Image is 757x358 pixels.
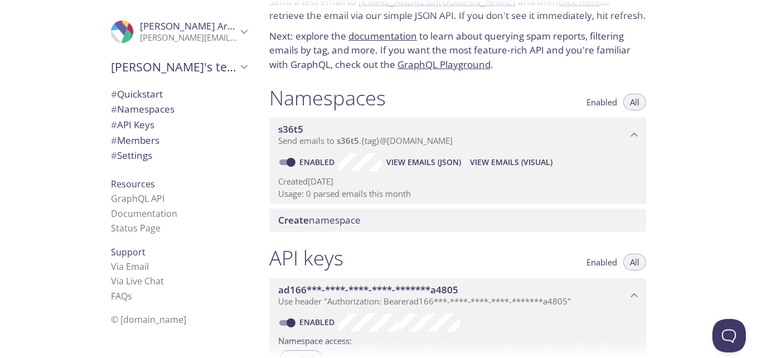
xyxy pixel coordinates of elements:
[102,101,256,117] div: Namespaces
[269,245,343,270] h1: API keys
[140,32,237,43] p: [PERSON_NAME][EMAIL_ADDRESS][DOMAIN_NAME]
[348,30,417,42] a: documentation
[269,85,386,110] h1: Namespaces
[278,123,303,136] span: s36t5
[269,118,646,152] div: s36t5 namespace
[580,254,624,270] button: Enabled
[111,275,164,287] a: Via Live Chat
[140,20,237,32] span: [PERSON_NAME] Ares
[111,192,164,205] a: GraphQL API
[111,118,154,131] span: API Keys
[102,52,256,81] div: Marcelo's team
[102,148,256,163] div: Team Settings
[111,134,117,147] span: #
[386,156,461,169] span: View Emails (JSON)
[128,290,132,302] span: s
[278,176,637,187] p: Created [DATE]
[102,86,256,102] div: Quickstart
[580,94,624,110] button: Enabled
[623,94,646,110] button: All
[111,134,159,147] span: Members
[111,290,132,302] a: FAQ
[470,156,552,169] span: View Emails (Visual)
[111,207,177,220] a: Documentation
[278,332,352,348] label: Namespace access:
[111,178,155,190] span: Resources
[278,214,309,226] span: Create
[111,260,149,273] a: Via Email
[102,13,256,50] div: Marcelo Ares
[712,319,746,352] iframe: Help Scout Beacon - Open
[298,317,339,327] a: Enabled
[278,135,453,146] span: Send emails to . {tag} @[DOMAIN_NAME]
[102,117,256,133] div: API Keys
[269,209,646,232] div: Create namespace
[111,88,117,100] span: #
[111,118,117,131] span: #
[111,88,163,100] span: Quickstart
[111,103,174,115] span: Namespaces
[111,149,117,162] span: #
[382,153,465,171] button: View Emails (JSON)
[298,157,339,167] a: Enabled
[397,58,491,71] a: GraphQL Playground
[337,135,359,146] span: s36t5
[623,254,646,270] button: All
[111,59,237,75] span: [PERSON_NAME]'s team
[111,246,145,258] span: Support
[465,153,557,171] button: View Emails (Visual)
[111,103,117,115] span: #
[278,188,637,200] p: Usage: 0 parsed emails this month
[111,313,186,326] span: © [DOMAIN_NAME]
[111,149,152,162] span: Settings
[278,214,361,226] span: namespace
[102,133,256,148] div: Members
[269,29,646,72] p: Next: explore the to learn about querying spam reports, filtering emails by tag, and more. If you...
[111,222,161,234] a: Status Page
